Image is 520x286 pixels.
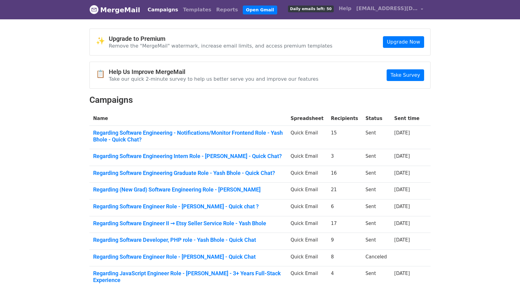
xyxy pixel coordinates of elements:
[362,183,391,199] td: Sent
[327,149,362,166] td: 3
[362,126,391,149] td: Sent
[109,43,333,49] p: Remove the "MergeMail" watermark, increase email limits, and access premium templates
[327,166,362,183] td: 16
[327,183,362,199] td: 21
[93,270,283,283] a: Regarding JavaScript Engineer Role - [PERSON_NAME] - 3+ Years Full-Stack Experience
[356,5,418,12] span: [EMAIL_ADDRESS][DOMAIN_NAME]
[327,199,362,216] td: 6
[394,271,410,276] a: [DATE]
[96,37,109,45] span: ✨
[362,249,391,266] td: Canceled
[327,249,362,266] td: 8
[89,3,140,16] a: MergeMail
[394,237,410,243] a: [DATE]
[387,69,424,81] a: Take Survey
[287,249,327,266] td: Quick Email
[93,129,283,143] a: Regarding Software Engineering - Notifications/Monitor Frontend Role - Yash Bhole - Quick Chat?
[327,216,362,233] td: 17
[362,111,391,126] th: Status
[287,111,327,126] th: Spreadsheet
[109,68,318,75] h4: Help Us Improve MergeMail
[327,126,362,149] td: 15
[93,170,283,176] a: Regarding Software Engineering Graduate Role - Yash Bhole - Quick Chat?
[287,149,327,166] td: Quick Email
[89,5,99,14] img: MergeMail logo
[93,153,283,160] a: Regarding Software Engineering Intern Role - [PERSON_NAME] - Quick Chat?
[394,170,410,176] a: [DATE]
[287,166,327,183] td: Quick Email
[93,220,283,227] a: Regarding Software Engineer II → Etsy Seller Service Role - Yash Bhole
[89,111,287,126] th: Name
[287,183,327,199] td: Quick Email
[394,221,410,226] a: [DATE]
[336,2,354,15] a: Help
[383,36,424,48] a: Upgrade Now
[327,111,362,126] th: Recipients
[214,4,241,16] a: Reports
[145,4,180,16] a: Campaigns
[288,6,334,12] span: Daily emails left: 50
[354,2,426,17] a: [EMAIL_ADDRESS][DOMAIN_NAME]
[243,6,277,14] a: Open Gmail
[362,199,391,216] td: Sent
[362,149,391,166] td: Sent
[391,111,423,126] th: Sent time
[362,166,391,183] td: Sent
[327,233,362,250] td: 9
[93,237,283,243] a: Regarding Software Developer, PHP role - Yash Bhole - Quick Chat
[93,253,283,260] a: Regarding Software Engineer Role - [PERSON_NAME] - Quick Chat
[287,199,327,216] td: Quick Email
[287,233,327,250] td: Quick Email
[180,4,214,16] a: Templates
[362,233,391,250] td: Sent
[394,204,410,209] a: [DATE]
[93,203,283,210] a: Regarding Software Engineer Role - [PERSON_NAME] - Quick chat ?
[96,70,109,79] span: 📋
[89,95,431,105] h2: Campaigns
[394,187,410,192] a: [DATE]
[394,153,410,159] a: [DATE]
[109,35,333,42] h4: Upgrade to Premium
[394,130,410,136] a: [DATE]
[109,76,318,82] p: Take our quick 2-minute survey to help us better serve you and improve our features
[287,216,327,233] td: Quick Email
[287,126,327,149] td: Quick Email
[362,216,391,233] td: Sent
[93,186,283,193] a: Regarding (New Grad) Software Engineering Role - [PERSON_NAME]
[286,2,336,15] a: Daily emails left: 50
